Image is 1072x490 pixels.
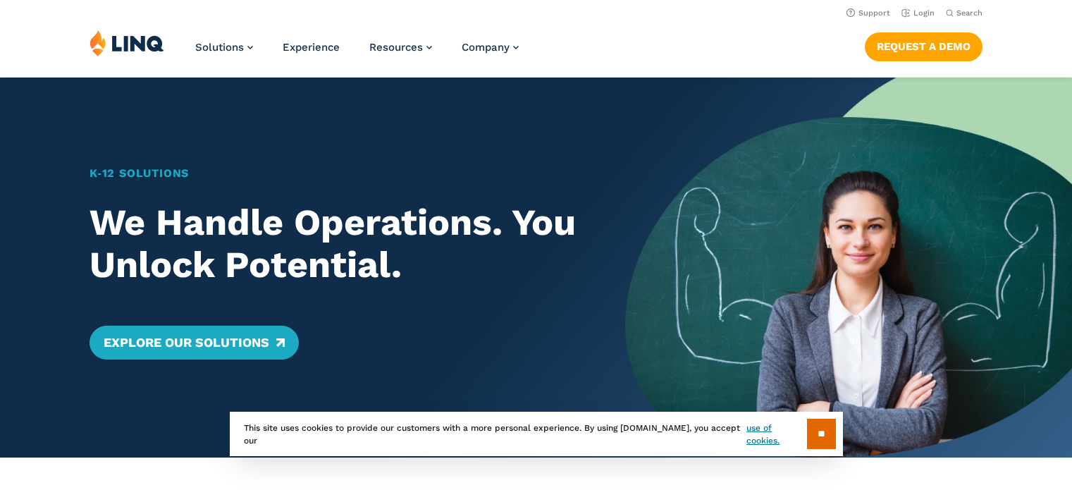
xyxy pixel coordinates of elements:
button: Open Search Bar [946,8,982,18]
nav: Button Navigation [865,30,982,61]
span: Company [462,41,510,54]
span: Search [956,8,982,18]
a: Support [846,8,890,18]
img: Home Banner [625,78,1072,458]
a: Login [901,8,935,18]
a: Company [462,41,519,54]
img: LINQ | K‑12 Software [90,30,164,56]
h1: K‑12 Solutions [90,165,582,182]
a: use of cookies. [746,422,806,447]
span: Resources [369,41,423,54]
nav: Primary Navigation [195,30,519,76]
a: Resources [369,41,432,54]
a: Experience [283,41,340,54]
span: Solutions [195,41,244,54]
a: Explore Our Solutions [90,326,299,360]
a: Solutions [195,41,253,54]
h2: We Handle Operations. You Unlock Potential. [90,202,582,286]
a: Request a Demo [865,32,982,61]
div: This site uses cookies to provide our customers with a more personal experience. By using [DOMAIN... [230,412,843,456]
